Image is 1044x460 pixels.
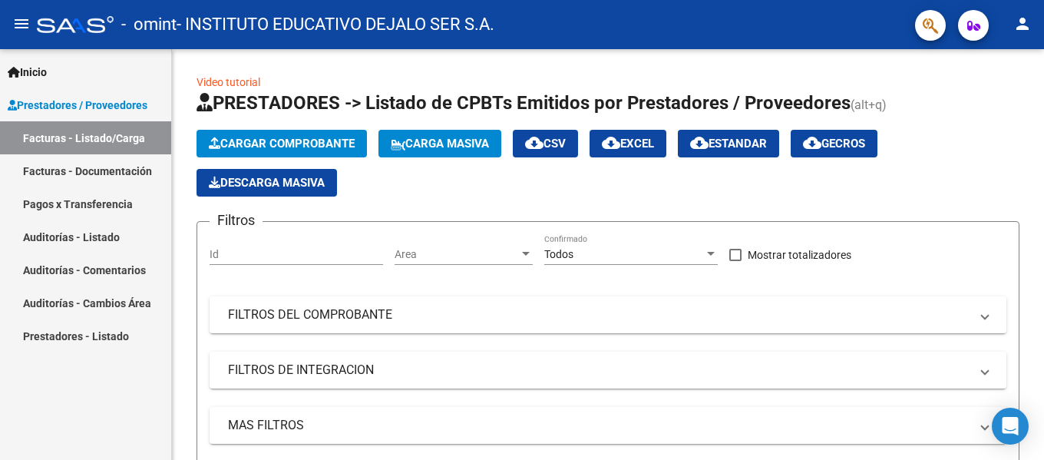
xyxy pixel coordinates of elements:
[197,169,337,197] button: Descarga Masiva
[690,137,767,151] span: Estandar
[8,64,47,81] span: Inicio
[210,210,263,231] h3: Filtros
[690,134,709,152] mat-icon: cloud_download
[177,8,494,41] span: - INSTITUTO EDUCATIVO DEJALO SER S.A.
[197,130,367,157] button: Cargar Comprobante
[197,92,851,114] span: PRESTADORES -> Listado de CPBTs Emitidos por Prestadores / Proveedores
[197,169,337,197] app-download-masive: Descarga masiva de comprobantes (adjuntos)
[851,98,887,112] span: (alt+q)
[803,137,865,151] span: Gecros
[228,362,970,379] mat-panel-title: FILTROS DE INTEGRACION
[378,130,501,157] button: Carga Masiva
[228,306,970,323] mat-panel-title: FILTROS DEL COMPROBANTE
[602,137,654,151] span: EXCEL
[791,130,877,157] button: Gecros
[803,134,821,152] mat-icon: cloud_download
[210,407,1006,444] mat-expansion-panel-header: MAS FILTROS
[395,248,519,261] span: Area
[209,176,325,190] span: Descarga Masiva
[8,97,147,114] span: Prestadores / Proveedores
[12,15,31,33] mat-icon: menu
[525,137,566,151] span: CSV
[210,352,1006,389] mat-expansion-panel-header: FILTROS DE INTEGRACION
[513,130,578,157] button: CSV
[391,137,489,151] span: Carga Masiva
[748,246,851,264] span: Mostrar totalizadores
[210,296,1006,333] mat-expansion-panel-header: FILTROS DEL COMPROBANTE
[197,76,260,88] a: Video tutorial
[1013,15,1032,33] mat-icon: person
[544,248,573,260] span: Todos
[209,137,355,151] span: Cargar Comprobante
[992,408,1029,445] div: Open Intercom Messenger
[678,130,779,157] button: Estandar
[228,417,970,434] mat-panel-title: MAS FILTROS
[590,130,666,157] button: EXCEL
[602,134,620,152] mat-icon: cloud_download
[525,134,543,152] mat-icon: cloud_download
[121,8,177,41] span: - omint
